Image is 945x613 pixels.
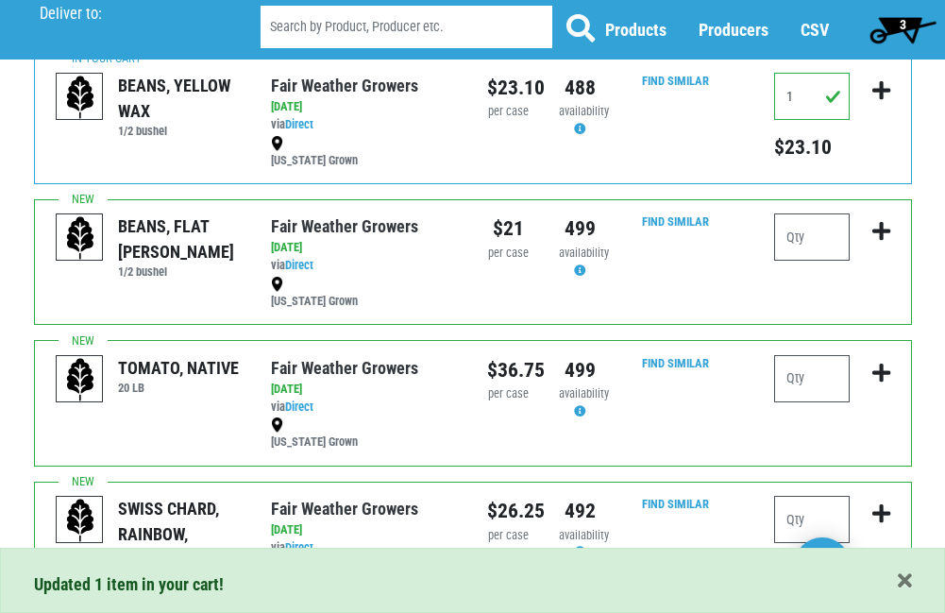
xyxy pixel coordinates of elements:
div: per case [487,103,531,121]
div: via [271,539,458,557]
a: Producers [699,20,768,40]
div: BEANS, YELLOW WAX [118,73,243,124]
a: Find Similar [642,356,709,370]
div: $21 [487,213,531,244]
div: per case [487,245,531,263]
input: Qty [774,73,850,120]
div: $26.25 [487,496,531,526]
img: map_marker-0e94453035b3232a4d21701695807de9.png [271,136,283,151]
a: CSV [801,20,829,40]
a: Find Similar [642,74,709,88]
div: $23.10 [487,73,531,103]
img: map_marker-0e94453035b3232a4d21701695807de9.png [271,417,283,433]
div: via [271,399,458,417]
p: Deliver to: [40,5,212,24]
div: Availability may be subject to change. [559,103,602,139]
div: [DATE] [271,521,458,539]
a: Fair Weather Growers [271,358,418,378]
input: Qty [774,496,850,543]
a: 3 [861,10,945,48]
input: Qty [774,355,850,402]
div: SWISS CHARD, RAINBOW, BUNCHED [118,496,243,572]
span: availability [559,528,609,542]
div: Updated 1 item in your cart! [34,571,912,597]
div: per case [487,527,531,545]
a: Fair Weather Growers [271,499,418,519]
img: placeholder-variety-43d6402dacf2d531de610a020419775a.svg [57,497,104,544]
img: map_marker-0e94453035b3232a4d21701695807de9.png [271,277,283,292]
input: Qty [774,213,850,261]
img: placeholder-variety-43d6402dacf2d531de610a020419775a.svg [57,356,104,403]
a: Fair Weather Growers [271,76,418,95]
h5: Total price [774,135,850,160]
div: [US_STATE] Grown [271,275,458,311]
h6: 1/2 bushel [118,264,243,279]
div: [DATE] [271,239,458,257]
h6: 20 LB [118,381,239,395]
div: TOMATO, NATIVE [118,355,239,381]
a: Products [605,20,667,40]
a: Direct [285,258,313,272]
div: 499 [559,213,602,244]
div: [DATE] [271,98,458,116]
div: per case [487,385,531,403]
div: [DATE] [271,381,458,399]
span: availability [559,386,609,400]
a: Find Similar [642,214,709,229]
div: $36.75 [487,355,531,385]
span: availability [559,246,609,260]
div: via [271,116,458,134]
div: BEANS, FLAT [PERSON_NAME] [118,213,243,264]
div: 492 [559,496,602,526]
div: via [271,257,458,275]
div: 488 [559,73,602,103]
a: Direct [285,117,313,131]
img: placeholder-variety-43d6402dacf2d531de610a020419775a.svg [57,74,104,121]
div: [US_STATE] Grown [271,417,458,452]
span: 3 [900,17,906,32]
a: Find Similar [642,497,709,511]
input: Search by Product, Producer etc. [261,6,552,48]
h6: 1/2 bushel [118,124,243,138]
div: 499 [559,355,602,385]
span: availability [559,104,609,118]
a: Fair Weather Growers [271,216,418,236]
div: [US_STATE] Grown [271,134,458,170]
img: placeholder-variety-43d6402dacf2d531de610a020419775a.svg [57,214,104,262]
a: Direct [285,400,313,414]
a: Direct [285,540,313,554]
